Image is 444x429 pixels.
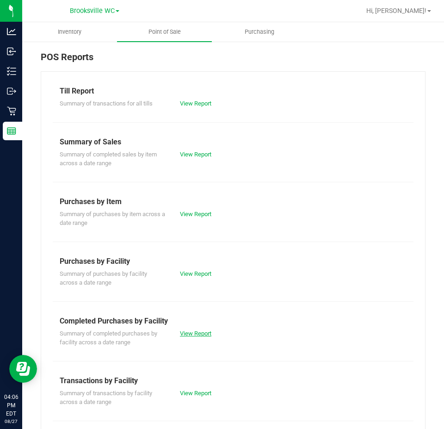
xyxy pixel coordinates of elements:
[7,27,16,36] inline-svg: Analytics
[60,256,407,267] div: Purchases by Facility
[7,106,16,116] inline-svg: Retail
[60,270,147,286] span: Summary of purchases by facility across a date range
[60,211,165,227] span: Summary of purchases by item across a date range
[60,390,152,406] span: Summary of transactions by facility across a date range
[60,86,407,97] div: Till Report
[60,151,157,167] span: Summary of completed sales by item across a date range
[45,28,94,36] span: Inventory
[7,126,16,136] inline-svg: Reports
[60,375,407,386] div: Transactions by Facility
[41,50,425,71] div: POS Reports
[180,151,211,158] a: View Report
[180,330,211,337] a: View Report
[180,100,211,107] a: View Report
[70,7,115,15] span: Brooksville WC
[7,67,16,76] inline-svg: Inventory
[60,100,153,107] span: Summary of transactions for all tills
[60,330,157,346] span: Summary of completed purchases by facility across a date range
[4,418,18,425] p: 08/27
[60,196,407,207] div: Purchases by Item
[22,22,117,42] a: Inventory
[7,47,16,56] inline-svg: Inbound
[180,211,211,218] a: View Report
[366,7,426,14] span: Hi, [PERSON_NAME]!
[60,316,407,327] div: Completed Purchases by Facility
[9,355,37,383] iframe: Resource center
[117,22,212,42] a: Point of Sale
[232,28,287,36] span: Purchasing
[4,393,18,418] p: 04:06 PM EDT
[60,137,407,148] div: Summary of Sales
[7,87,16,96] inline-svg: Outbound
[136,28,193,36] span: Point of Sale
[180,390,211,397] a: View Report
[212,22,307,42] a: Purchasing
[180,270,211,277] a: View Report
